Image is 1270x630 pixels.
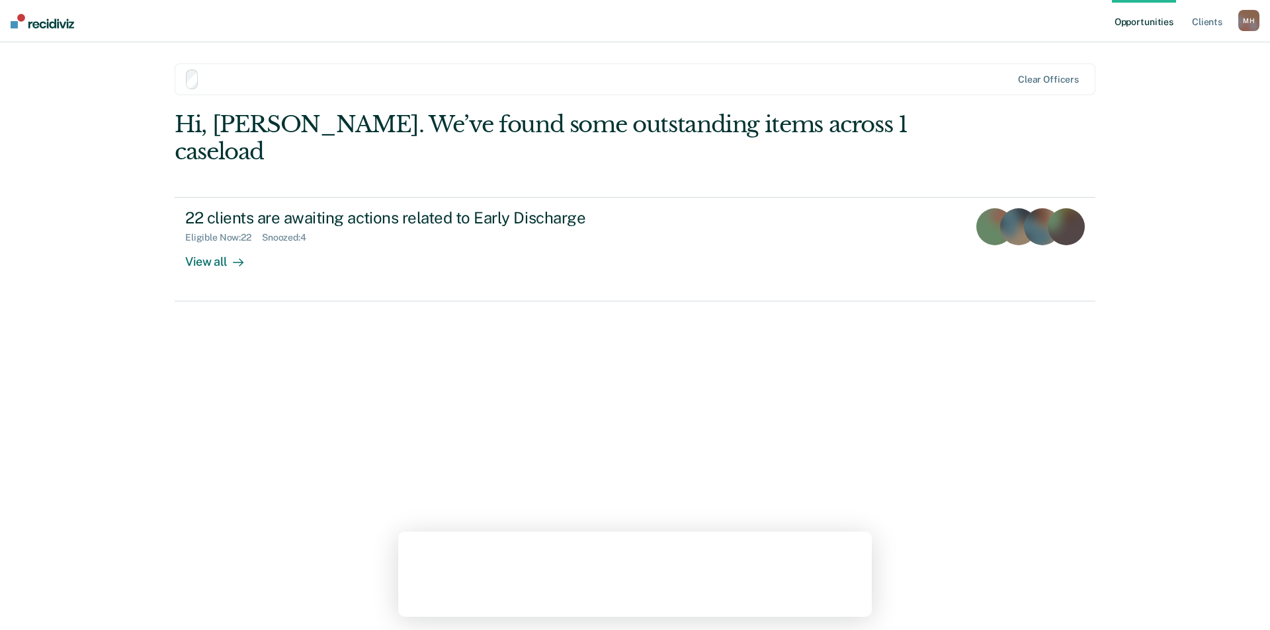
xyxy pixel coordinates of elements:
iframe: Survey by Kim from Recidiviz [398,532,872,617]
iframe: Intercom live chat [1225,585,1257,617]
div: View all [185,243,259,269]
div: Hi, [PERSON_NAME]. We’ve found some outstanding items across 1 caseload [175,111,911,165]
div: M H [1238,10,1259,31]
div: 22 clients are awaiting actions related to Early Discharge [185,208,650,227]
div: Eligible Now : 22 [185,232,262,243]
div: Snoozed : 4 [262,232,317,243]
a: 22 clients are awaiting actions related to Early DischargeEligible Now:22Snoozed:4View all [175,197,1095,301]
div: Clear officers [1018,74,1079,85]
img: Recidiviz [11,14,74,28]
button: MH [1238,10,1259,31]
